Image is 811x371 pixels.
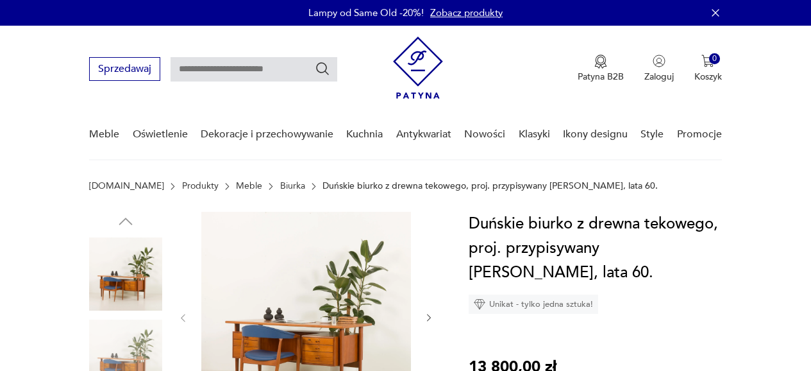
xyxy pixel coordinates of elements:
[469,212,722,285] h1: Duńskie biurko z drewna tekowego, proj. przypisywany [PERSON_NAME], lata 60.
[280,181,305,191] a: Biurka
[709,53,720,64] div: 0
[694,71,722,83] p: Koszyk
[430,6,503,19] a: Zobacz produkty
[578,55,624,83] button: Patyna B2B
[89,237,162,311] img: Zdjęcie produktu Duńskie biurko z drewna tekowego, proj. przypisywany Kai Kristiansenowi, lata 60.
[578,71,624,83] p: Patyna B2B
[393,37,443,99] img: Patyna - sklep z meblami i dekoracjami vintage
[89,110,119,159] a: Meble
[396,110,451,159] a: Antykwariat
[89,65,160,74] a: Sprzedawaj
[694,55,722,83] button: 0Koszyk
[133,110,188,159] a: Oświetlenie
[346,110,383,159] a: Kuchnia
[464,110,505,159] a: Nowości
[519,110,550,159] a: Klasyki
[308,6,424,19] p: Lampy od Same Old -20%!
[322,181,658,191] p: Duńskie biurko z drewna tekowego, proj. przypisywany [PERSON_NAME], lata 60.
[201,110,333,159] a: Dekoracje i przechowywanie
[315,61,330,76] button: Szukaj
[578,55,624,83] a: Ikona medaluPatyna B2B
[89,181,164,191] a: [DOMAIN_NAME]
[640,110,664,159] a: Style
[594,55,607,69] img: Ikona medalu
[89,57,160,81] button: Sprzedawaj
[677,110,722,159] a: Promocje
[563,110,628,159] a: Ikony designu
[644,71,674,83] p: Zaloguj
[182,181,219,191] a: Produkty
[236,181,262,191] a: Meble
[469,295,598,314] div: Unikat - tylko jedna sztuka!
[653,55,665,67] img: Ikonka użytkownika
[644,55,674,83] button: Zaloguj
[474,298,485,310] img: Ikona diamentu
[701,55,714,67] img: Ikona koszyka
